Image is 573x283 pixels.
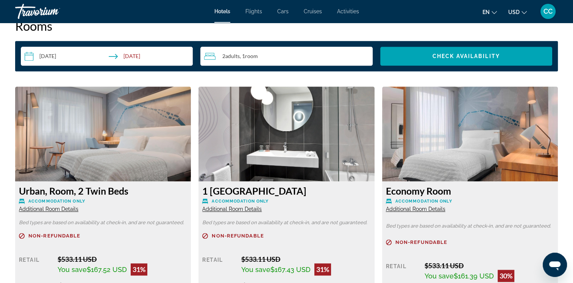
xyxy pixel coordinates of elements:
img: 7a920d55-8130-4ea0-a8d0-9d04d659e98d.jpeg [15,86,191,181]
div: Retail [19,255,52,275]
div: 30% [498,270,514,282]
iframe: Button to launch messaging window [543,253,567,277]
span: Accommodation Only [28,199,85,204]
a: Cruises [304,8,322,14]
div: Retail [386,261,419,282]
h3: Economy Room [386,185,554,197]
button: Travelers: 2 adults, 0 children [200,47,372,66]
span: en [482,9,490,15]
button: Check Availability [380,47,552,66]
div: $533.11 USD [425,261,554,270]
a: Cars [277,8,289,14]
span: Non-refundable [212,233,264,238]
p: Bed types are based on availability at check-in, and are not guaranteed. [202,220,370,225]
div: $533.11 USD [58,255,187,263]
div: Search widget [21,47,552,66]
span: Room [245,53,258,59]
span: Additional Room Details [202,206,262,212]
span: You save [241,266,270,274]
span: You save [58,266,87,274]
div: 31% [131,263,147,275]
div: 31% [314,263,331,275]
span: CC [543,8,553,15]
span: $167.43 USD [270,266,311,274]
span: Non-refundable [28,233,80,238]
div: $533.11 USD [241,255,371,263]
span: Non-refundable [395,240,447,245]
span: Check Availability [432,53,500,59]
a: Hotels [214,8,230,14]
span: Accommodation Only [212,199,269,204]
span: Accommodation Only [395,199,452,204]
img: ab0b1431-cdb8-4b0c-a34a-cd8c98d48606.jpeg [382,86,558,181]
a: Travorium [15,2,91,21]
a: Activities [337,8,359,14]
span: $161.39 USD [454,272,494,280]
span: USD [508,9,520,15]
span: 2 [222,53,240,59]
span: You save [425,272,454,280]
span: , 1 [240,53,258,59]
button: Change currency [508,6,527,17]
span: Additional Room Details [19,206,78,212]
h3: Urban, Room, 2 Twin Beds [19,185,187,197]
button: Check-in date: Nov 28, 2025 Check-out date: Nov 30, 2025 [21,47,193,66]
h2: Rooms [15,18,558,33]
p: Bed types are based on availability at check-in, and are not guaranteed. [386,223,554,229]
h3: 1 [GEOGRAPHIC_DATA] [202,185,370,197]
img: 1deb478b-fdb6-4d6c-8421-4945f8c18244.jpeg [198,86,374,181]
div: Retail [202,255,235,275]
button: Change language [482,6,497,17]
button: User Menu [538,3,558,19]
span: Adults [225,53,240,59]
a: Flights [245,8,262,14]
span: Additional Room Details [386,206,445,212]
span: $167.52 USD [87,266,127,274]
p: Bed types are based on availability at check-in, and are not guaranteed. [19,220,187,225]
